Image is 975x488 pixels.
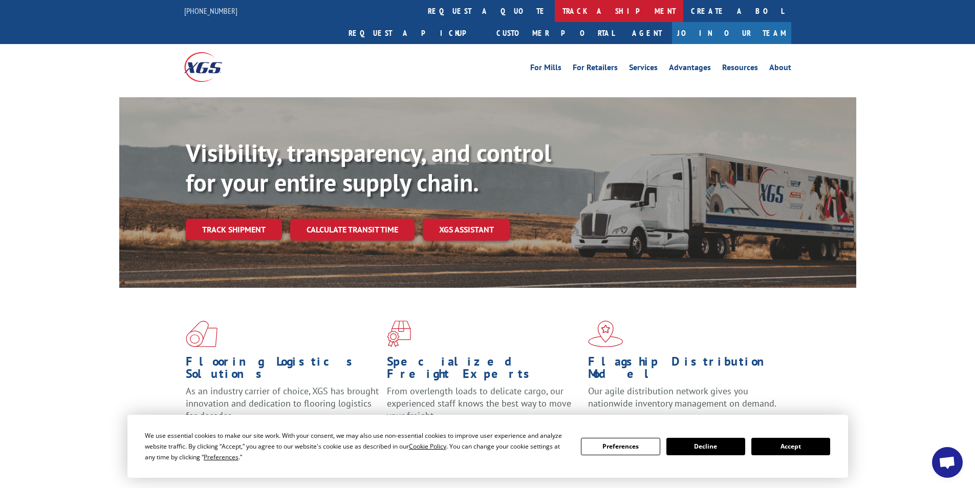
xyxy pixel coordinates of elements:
[341,22,489,44] a: Request a pickup
[588,321,623,347] img: xgs-icon-flagship-distribution-model-red
[145,430,569,462] div: We use essential cookies to make our site work. With your consent, we may also use non-essential ...
[932,447,963,478] div: Open chat
[423,219,510,241] a: XGS ASSISTANT
[588,355,782,385] h1: Flagship Distribution Model
[184,6,237,16] a: [PHONE_NUMBER]
[669,63,711,75] a: Advantages
[666,438,745,455] button: Decline
[751,438,830,455] button: Accept
[387,321,411,347] img: xgs-icon-focused-on-flooring-red
[530,63,561,75] a: For Mills
[186,355,379,385] h1: Flooring Logistics Solutions
[186,321,218,347] img: xgs-icon-total-supply-chain-intelligence-red
[722,63,758,75] a: Resources
[672,22,791,44] a: Join Our Team
[409,442,446,451] span: Cookie Policy
[186,219,282,240] a: Track shipment
[489,22,622,44] a: Customer Portal
[204,453,239,461] span: Preferences
[290,219,415,241] a: Calculate transit time
[769,63,791,75] a: About
[622,22,672,44] a: Agent
[581,438,660,455] button: Preferences
[573,63,618,75] a: For Retailers
[588,385,776,409] span: Our agile distribution network gives you nationwide inventory management on demand.
[387,355,580,385] h1: Specialized Freight Experts
[629,63,658,75] a: Services
[186,137,551,198] b: Visibility, transparency, and control for your entire supply chain.
[127,415,848,478] div: Cookie Consent Prompt
[387,385,580,431] p: From overlength loads to delicate cargo, our experienced staff knows the best way to move your fr...
[186,385,379,421] span: As an industry carrier of choice, XGS has brought innovation and dedication to flooring logistics...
